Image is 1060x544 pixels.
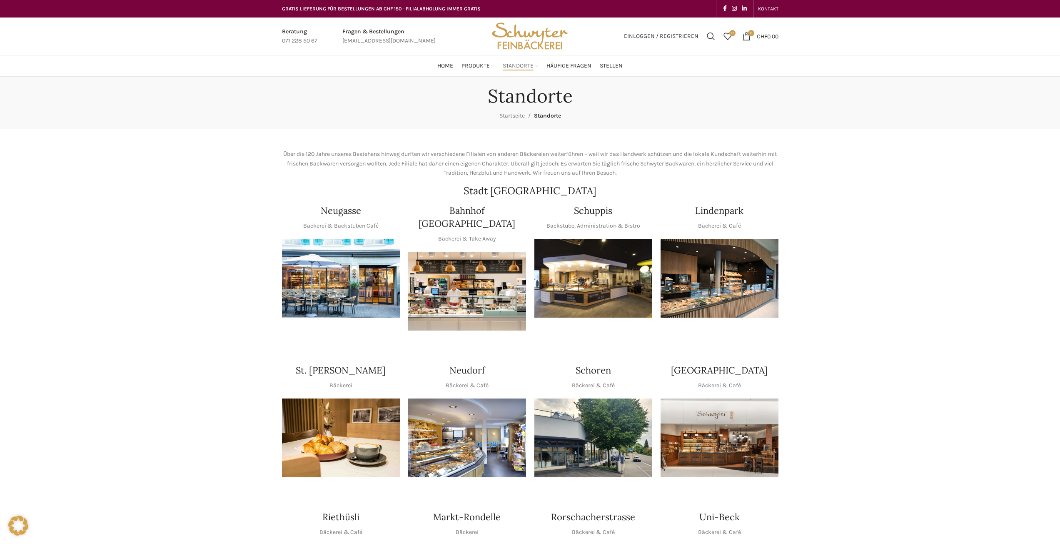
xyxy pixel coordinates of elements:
span: Häufige Fragen [546,62,591,70]
a: Facebook social link [721,3,729,15]
img: Schwyter-1800x900 [661,399,778,477]
h4: Lindenpark [695,204,743,217]
h4: Schoren [576,364,611,377]
a: Häufige Fragen [546,58,591,74]
a: Infobox link [282,27,317,46]
div: Secondary navigation [754,0,783,17]
p: Bäckerei & Café [446,381,489,390]
h4: Uni-Beck [699,511,740,524]
a: Produkte [461,58,494,74]
img: Bahnhof St. Gallen [408,252,526,331]
img: 150130-Schwyter-013 [534,239,652,318]
p: Bäckerei & Backstuben Café [303,221,379,231]
h4: Bahnhof [GEOGRAPHIC_DATA] [408,204,526,230]
h2: Stadt [GEOGRAPHIC_DATA] [282,186,778,196]
span: Standorte [534,112,561,119]
p: Backstube, Administration & Bistro [546,221,640,231]
img: Neugasse [282,239,400,318]
h4: [GEOGRAPHIC_DATA] [671,364,768,377]
div: Main navigation [278,58,783,74]
a: 0 CHF0.00 [738,28,783,45]
a: Linkedin social link [739,3,749,15]
a: Standorte [503,58,538,74]
img: 0842cc03-b884-43c1-a0c9-0889ef9087d6 copy [534,399,652,477]
span: Einloggen / Registrieren [624,33,698,39]
p: Bäckerei & Café [698,528,741,537]
p: Bäckerei [329,381,352,390]
span: Home [437,62,453,70]
span: Produkte [461,62,490,70]
img: schwyter-23 [282,399,400,477]
h4: Schuppis [574,204,612,217]
h4: Riethüsli [322,511,359,524]
a: Home [437,58,453,74]
p: Bäckerei & Café [572,528,615,537]
h4: St. [PERSON_NAME] [296,364,386,377]
span: KONTAKT [758,6,778,12]
p: Bäckerei & Café [698,381,741,390]
a: KONTAKT [758,0,778,17]
a: Site logo [489,32,571,39]
p: Bäckerei & Café [698,221,741,231]
h4: Neudorf [449,364,485,377]
p: Bäckerei [456,528,479,537]
span: 0 [729,30,736,36]
img: Bäckerei Schwyter [489,18,571,55]
h4: Rorschacherstrasse [551,511,635,524]
h1: Standorte [488,85,573,107]
p: Bäckerei & Café [319,528,362,537]
span: 0 [748,30,754,36]
a: Startseite [499,112,525,119]
a: Infobox link [342,27,436,46]
p: Über die 120 Jahre unseres Bestehens hinweg durften wir verschiedene Filialen von anderen Bäckere... [282,150,778,178]
a: Suchen [703,28,719,45]
span: CHF [757,33,767,40]
span: GRATIS LIEFERUNG FÜR BESTELLUNGEN AB CHF 150 - FILIALABHOLUNG IMMER GRATIS [282,6,481,12]
a: Instagram social link [729,3,739,15]
h4: Markt-Rondelle [433,511,501,524]
div: Meine Wunschliste [719,28,736,45]
img: 017-e1571925257345 [661,239,778,318]
a: Stellen [600,58,623,74]
span: Stellen [600,62,623,70]
h4: Neugasse [321,204,361,217]
bdi: 0.00 [757,33,778,40]
p: Bäckerei & Take Away [438,234,496,243]
a: 0 [719,28,736,45]
a: Einloggen / Registrieren [620,28,703,45]
span: Standorte [503,62,534,70]
img: Neudorf_1 [408,399,526,477]
p: Bäckerei & Café [572,381,615,390]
